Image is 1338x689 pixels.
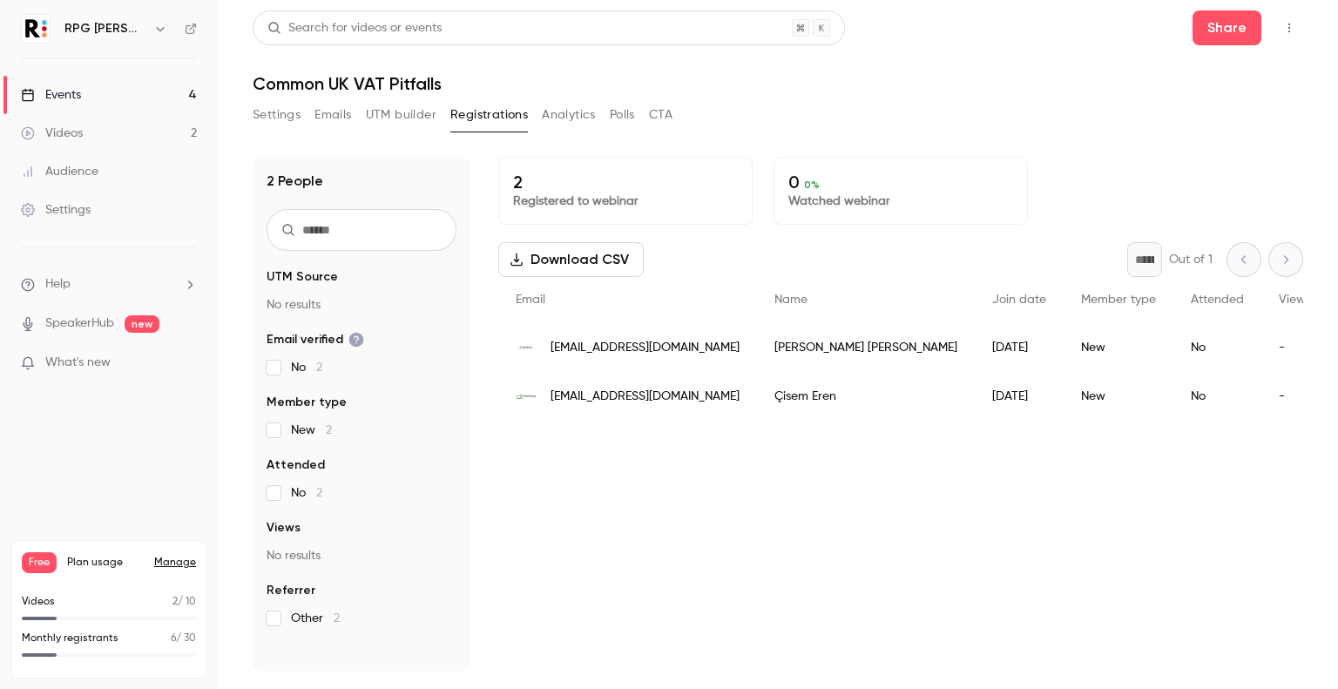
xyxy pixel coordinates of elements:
[1261,372,1328,421] div: -
[22,594,55,610] p: Videos
[610,101,635,129] button: Polls
[804,179,820,191] span: 0 %
[551,388,740,406] span: [EMAIL_ADDRESS][DOMAIN_NAME]
[649,101,672,129] button: CTA
[267,268,338,286] span: UTM Source
[22,631,118,646] p: Monthly registrants
[516,294,545,306] span: Email
[975,372,1064,421] div: [DATE]
[253,101,301,129] button: Settings
[45,314,114,333] a: SpeakerHub
[450,101,528,129] button: Registrations
[267,331,364,348] span: Email verified
[757,372,975,421] div: Çisem Eren
[22,552,57,573] span: Free
[1191,294,1244,306] span: Attended
[125,315,159,333] span: new
[788,172,1013,193] p: 0
[992,294,1046,306] span: Join date
[334,612,340,625] span: 2
[172,594,196,610] p: / 10
[774,294,808,306] span: Name
[513,172,738,193] p: 2
[171,633,176,644] span: 6
[172,597,178,607] span: 2
[1173,372,1261,421] div: No
[267,582,315,599] span: Referrer
[1169,251,1213,268] p: Out of 1
[291,610,340,627] span: Other
[267,519,301,537] span: Views
[1261,323,1328,372] div: -
[516,337,537,358] img: oranacorp.com
[267,394,347,411] span: Member type
[1064,323,1173,372] div: New
[154,556,196,570] a: Manage
[513,193,738,210] p: Registered to webinar
[171,631,196,646] p: / 30
[316,361,322,374] span: 2
[267,456,325,474] span: Attended
[542,101,596,129] button: Analytics
[1081,294,1156,306] span: Member type
[316,487,322,499] span: 2
[291,484,322,502] span: No
[64,20,146,37] h6: RPG [PERSON_NAME] [PERSON_NAME] LLP
[45,354,111,372] span: What's new
[21,275,197,294] li: help-dropdown-opener
[1193,10,1261,45] button: Share
[45,275,71,294] span: Help
[1279,294,1311,306] span: Views
[22,15,50,43] img: RPG Crouch Chapman LLP
[291,422,332,439] span: New
[757,323,975,372] div: [PERSON_NAME] [PERSON_NAME]
[516,386,537,407] img: genelenergy.com
[67,556,144,570] span: Plan usage
[975,323,1064,372] div: [DATE]
[267,171,323,192] h1: 2 People
[267,19,442,37] div: Search for videos or events
[291,359,322,376] span: No
[551,339,740,357] span: [EMAIL_ADDRESS][DOMAIN_NAME]
[21,201,91,219] div: Settings
[253,73,1303,94] h1: Common UK VAT Pitfalls
[314,101,351,129] button: Emails
[366,101,436,129] button: UTM builder
[1064,372,1173,421] div: New
[21,125,83,142] div: Videos
[267,547,456,564] p: No results
[267,296,456,314] p: No results
[498,242,644,277] button: Download CSV
[326,424,332,436] span: 2
[1173,323,1261,372] div: No
[788,193,1013,210] p: Watched webinar
[21,86,81,104] div: Events
[21,163,98,180] div: Audience
[267,268,456,627] section: facet-groups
